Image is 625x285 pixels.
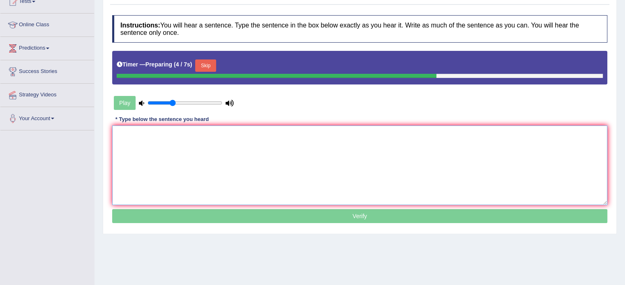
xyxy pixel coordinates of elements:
button: Skip [195,59,216,72]
b: 4 / 7s [176,61,190,68]
a: Online Class [0,14,94,34]
a: Strategy Videos [0,84,94,104]
div: * Type below the sentence you heard [112,115,212,123]
b: ) [190,61,192,68]
h5: Timer — [117,62,192,68]
a: Your Account [0,107,94,128]
a: Predictions [0,37,94,57]
h4: You will hear a sentence. Type the sentence in the box below exactly as you hear it. Write as muc... [112,15,607,43]
b: Preparing [145,61,172,68]
b: ( [174,61,176,68]
b: Instructions: [120,22,160,29]
a: Success Stories [0,60,94,81]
